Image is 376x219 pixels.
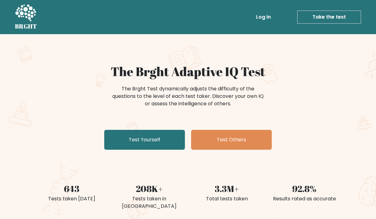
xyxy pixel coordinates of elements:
[37,182,107,195] div: 643
[269,195,339,203] div: Results rated as accurate
[15,23,37,30] h5: BRGHT
[104,130,185,150] a: Test Yourself
[114,182,184,195] div: 208K+
[192,182,262,195] div: 3.3M+
[269,182,339,195] div: 92.8%
[253,11,273,23] a: Log in
[114,195,184,210] div: Tests taken in [GEOGRAPHIC_DATA]
[192,195,262,203] div: Total tests taken
[37,195,107,203] div: Tests taken [DATE]
[37,64,339,79] h1: The Brght Adaptive IQ Test
[15,2,37,32] a: BRGHT
[110,85,266,107] div: The Brght Test dynamically adjusts the difficulty of the questions to the level of each test take...
[191,130,272,150] a: Test Others
[297,11,361,24] a: Take the test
